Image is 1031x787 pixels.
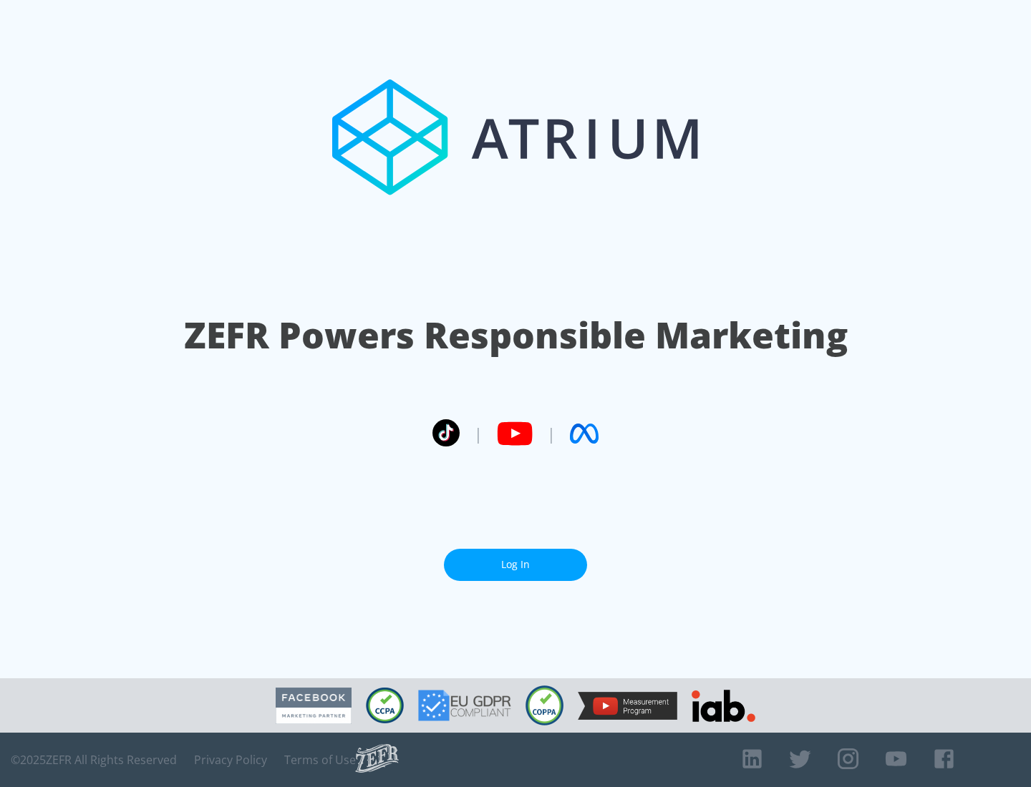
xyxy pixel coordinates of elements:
a: Privacy Policy [194,753,267,767]
img: GDPR Compliant [418,690,511,721]
img: IAB [692,690,755,722]
a: Terms of Use [284,753,356,767]
img: Facebook Marketing Partner [276,688,352,724]
h1: ZEFR Powers Responsible Marketing [184,311,848,360]
span: | [547,423,556,444]
img: YouTube Measurement Program [578,692,677,720]
img: CCPA Compliant [366,688,404,723]
span: | [474,423,483,444]
span: © 2025 ZEFR All Rights Reserved [11,753,177,767]
img: COPPA Compliant [526,685,563,725]
a: Log In [444,549,587,581]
